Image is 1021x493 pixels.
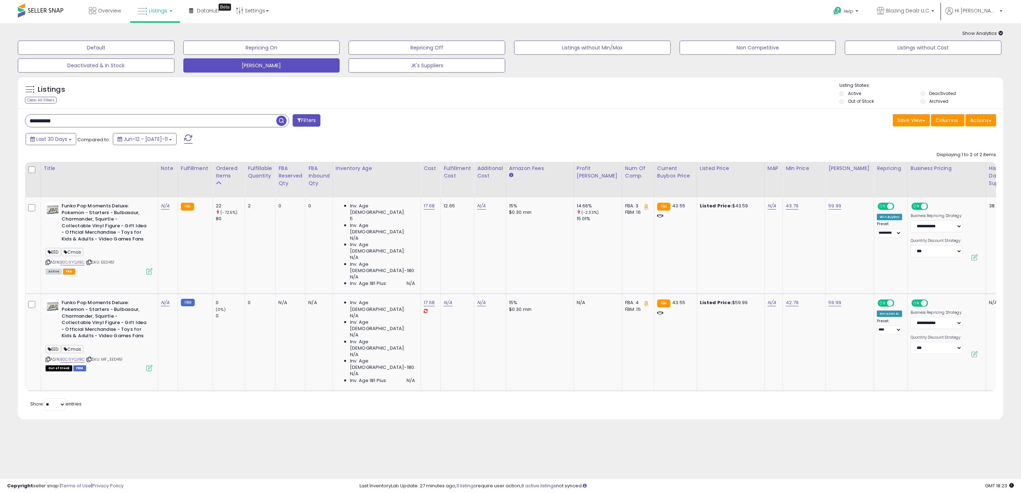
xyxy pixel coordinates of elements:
span: Show Analytics [962,30,1003,37]
a: N/A [477,299,486,306]
div: MAP [768,165,780,172]
div: Preset: [877,222,902,238]
label: Quantity Discount Strategy: [911,335,962,340]
span: EED [46,248,61,256]
span: OFF [893,300,905,306]
label: Out of Stock [848,98,874,104]
a: N/A [768,299,776,306]
div: N/A [989,299,1012,306]
div: $43.59 [700,203,759,209]
button: Actions [965,114,996,126]
a: 17.68 [424,202,435,210]
button: JK's Suppliers [349,58,505,73]
div: $0.30 min [509,306,568,313]
button: Non Competitive [680,41,836,55]
span: N/A [407,280,415,287]
small: FBA [657,203,670,211]
span: Cmas [62,248,84,256]
span: Columns [936,117,958,124]
i: Get Help [833,6,842,15]
b: Funko Pop Moments Deluxe: Pokemon - Starters - Bulbasaur, Charmander, Squirtle - Collectable Viny... [62,203,148,244]
div: Inventory Age [336,165,418,172]
a: N/A [768,202,776,210]
span: Overview [98,7,121,14]
span: N/A [350,332,358,338]
span: N/A [350,235,358,242]
span: 5 [350,216,353,222]
span: Inv. Age [DEMOGRAPHIC_DATA]-180: [350,358,415,371]
div: Ordered Items [216,165,242,180]
small: (-2.33%) [581,210,599,215]
button: Jun-12 - [DATE]-11 [113,133,177,145]
span: Last 30 Days [36,136,67,143]
h5: Listings [38,85,65,95]
div: Listed Price [700,165,761,172]
b: Funko Pop Moments Deluxe: Pokemon - Starters - Bulbasaur, Charmander, Squirtle - Collectable Viny... [62,299,148,341]
a: 43.79 [786,202,799,210]
span: FBM [73,365,86,371]
div: Amazon AI [877,311,902,317]
a: 42.79 [786,299,799,306]
div: Win BuyBox [877,214,902,220]
span: | SKU: MF_EED451 [86,356,123,362]
button: Columns [931,114,964,126]
a: N/A [444,299,452,306]
button: Listings without Min/Max [514,41,671,55]
a: Help [828,1,865,23]
div: 38.00 [989,203,1012,209]
span: Inv. Age [DEMOGRAPHIC_DATA]: [350,203,415,216]
div: 22 [216,203,245,209]
div: Repricing [877,165,905,172]
span: N/A [350,254,358,261]
label: Active [848,90,861,96]
small: (0%) [216,307,226,312]
span: OFF [893,203,905,210]
button: Save View [893,114,930,126]
span: Inv. Age [DEMOGRAPHIC_DATA]: [350,319,415,332]
div: FBA inbound Qty [308,165,330,187]
span: ON [912,203,921,210]
small: (-72.5%) [220,210,237,215]
div: Fulfillable Quantity [248,165,272,180]
a: 17.68 [424,299,435,306]
span: Cmas [62,345,84,353]
small: FBA [657,299,670,307]
div: 15.01% [577,216,622,222]
span: Show: entries [30,401,82,407]
button: Listings without Cost [845,41,1001,55]
span: OFF [927,300,938,306]
span: N/A [350,371,358,377]
span: ON [912,300,921,306]
div: Amazon Fees [509,165,571,172]
a: N/A [477,202,486,210]
button: Filters [293,114,320,127]
button: Repricing Off [349,41,505,55]
span: Hi [PERSON_NAME] [955,7,998,14]
a: 59.99 [828,202,841,210]
span: N/A [350,351,358,358]
a: N/A [161,299,169,306]
div: Displaying 1 to 2 of 2 items [937,152,996,158]
div: N/A [577,299,617,306]
div: Cost [424,165,438,172]
div: Profit [PERSON_NAME] [577,165,619,180]
span: N/A [350,313,358,319]
label: Business Repricing Strategy: [911,213,962,218]
span: Inv. Age [DEMOGRAPHIC_DATA]-180: [350,261,415,274]
img: 41AMKnF5vaL._SL40_.jpg [46,203,60,217]
div: 80 [216,216,245,222]
div: Preset: [877,319,902,335]
div: [PERSON_NAME] [828,165,871,172]
span: EED [46,345,61,353]
span: All listings currently available for purchase on Amazon [46,269,62,275]
div: Min Price [786,165,822,172]
div: 0 [216,299,245,306]
div: 12.65 [444,203,468,209]
span: Help [844,8,853,14]
div: Current Buybox Price [657,165,694,180]
b: Listed Price: [700,202,732,209]
small: FBA [181,203,194,211]
span: ON [878,300,887,306]
span: 43.55 [672,299,685,306]
a: Hi [PERSON_NAME] [946,7,1002,23]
